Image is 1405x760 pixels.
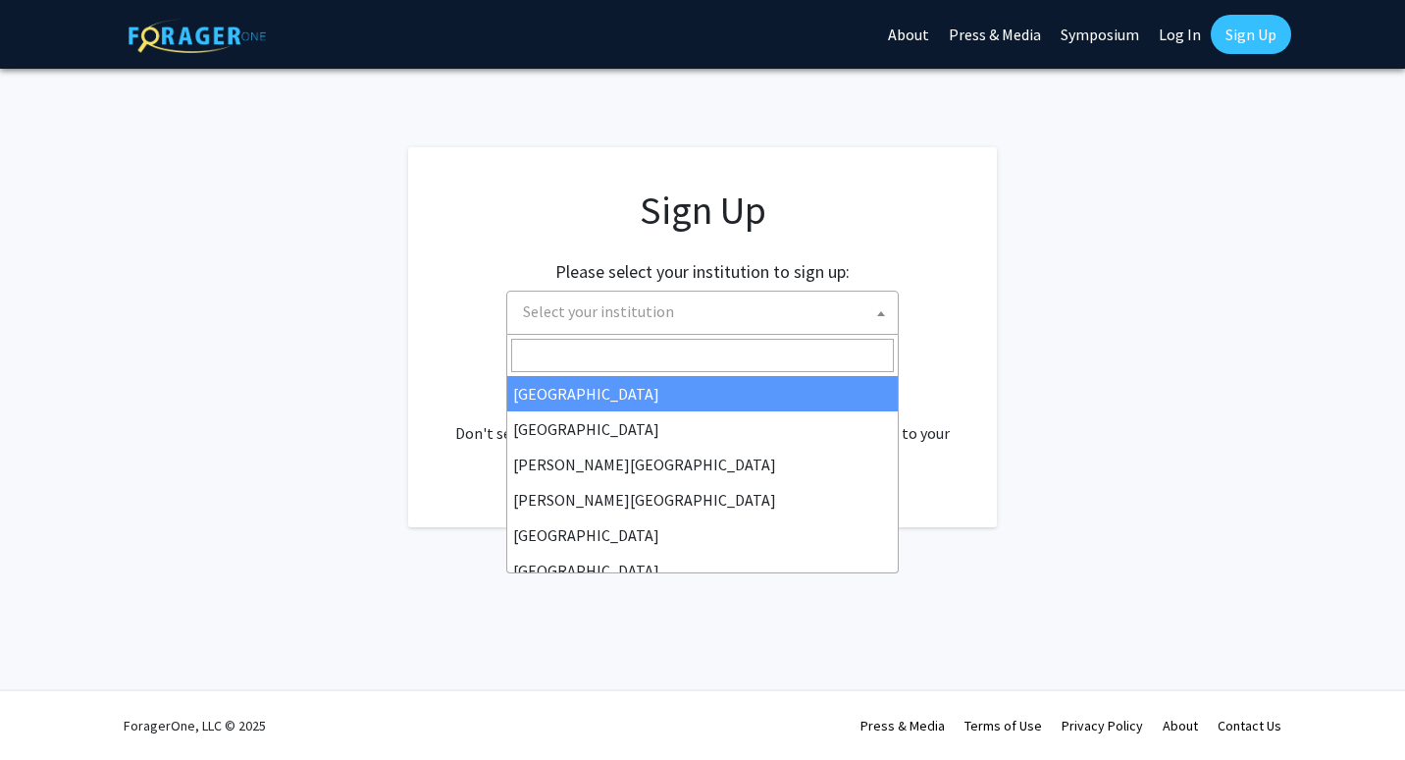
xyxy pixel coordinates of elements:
[124,691,266,760] div: ForagerOne, LLC © 2025
[129,19,266,53] img: ForagerOne Logo
[1062,717,1143,734] a: Privacy Policy
[507,376,898,411] li: [GEOGRAPHIC_DATA]
[506,291,899,335] span: Select your institution
[523,301,674,321] span: Select your institution
[1211,15,1291,54] a: Sign Up
[964,717,1042,734] a: Terms of Use
[507,517,898,553] li: [GEOGRAPHIC_DATA]
[447,374,958,468] div: Already have an account? . Don't see your institution? about bringing ForagerOne to your institut...
[1163,717,1198,734] a: About
[555,261,850,283] h2: Please select your institution to sign up:
[507,482,898,517] li: [PERSON_NAME][GEOGRAPHIC_DATA]
[507,553,898,588] li: [GEOGRAPHIC_DATA]
[515,292,898,332] span: Select your institution
[511,339,894,372] input: Search
[507,447,898,482] li: [PERSON_NAME][GEOGRAPHIC_DATA]
[447,187,958,234] h1: Sign Up
[507,411,898,447] li: [GEOGRAPHIC_DATA]
[15,672,83,745] iframe: Chat
[1218,717,1281,734] a: Contact Us
[860,717,945,734] a: Press & Media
